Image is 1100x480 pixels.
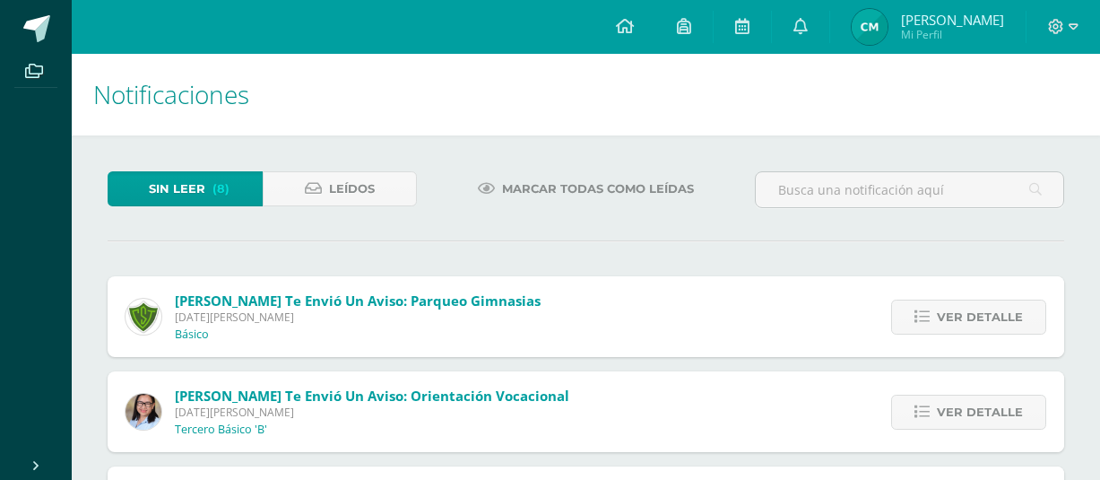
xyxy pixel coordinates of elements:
[937,396,1023,429] span: Ver detalle
[263,171,418,206] a: Leídos
[502,172,694,205] span: Marcar todas como leídas
[329,172,375,205] span: Leídos
[175,310,541,325] span: [DATE][PERSON_NAME]
[901,11,1004,29] span: [PERSON_NAME]
[756,172,1063,207] input: Busca una notificación aquí
[175,405,569,420] span: [DATE][PERSON_NAME]
[212,172,230,205] span: (8)
[93,77,249,111] span: Notificaciones
[175,387,569,405] span: [PERSON_NAME] te envió un aviso: Orientación Vocacional
[108,171,263,206] a: Sin leer(8)
[149,172,205,205] span: Sin leer
[455,171,716,206] a: Marcar todas como leídas
[852,9,888,45] img: 5e8fb905cc6aa46706d5e7d96f398eea.png
[175,327,209,342] p: Básico
[901,27,1004,42] span: Mi Perfil
[126,299,161,335] img: c7e4502288b633c389763cda5c4117dc.png
[126,394,161,430] img: 97352d74acb6d1632be8541beff41410.png
[175,423,267,437] p: Tercero Básico 'B'
[175,292,541,310] span: [PERSON_NAME] te envió un aviso: Parqueo Gimnasias
[937,301,1023,334] span: Ver detalle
